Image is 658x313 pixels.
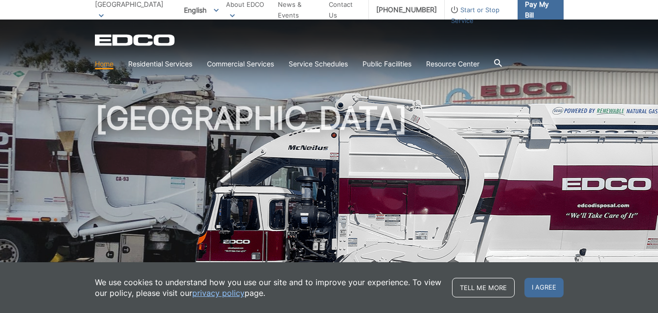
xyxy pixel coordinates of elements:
[192,288,245,298] a: privacy policy
[524,278,564,297] span: I agree
[95,34,176,46] a: EDCD logo. Return to the homepage.
[426,59,479,69] a: Resource Center
[452,278,515,297] a: Tell me more
[95,277,442,298] p: We use cookies to understand how you use our site and to improve your experience. To view our pol...
[95,59,113,69] a: Home
[289,59,348,69] a: Service Schedules
[363,59,411,69] a: Public Facilities
[128,59,192,69] a: Residential Services
[207,59,274,69] a: Commercial Services
[177,2,226,18] span: English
